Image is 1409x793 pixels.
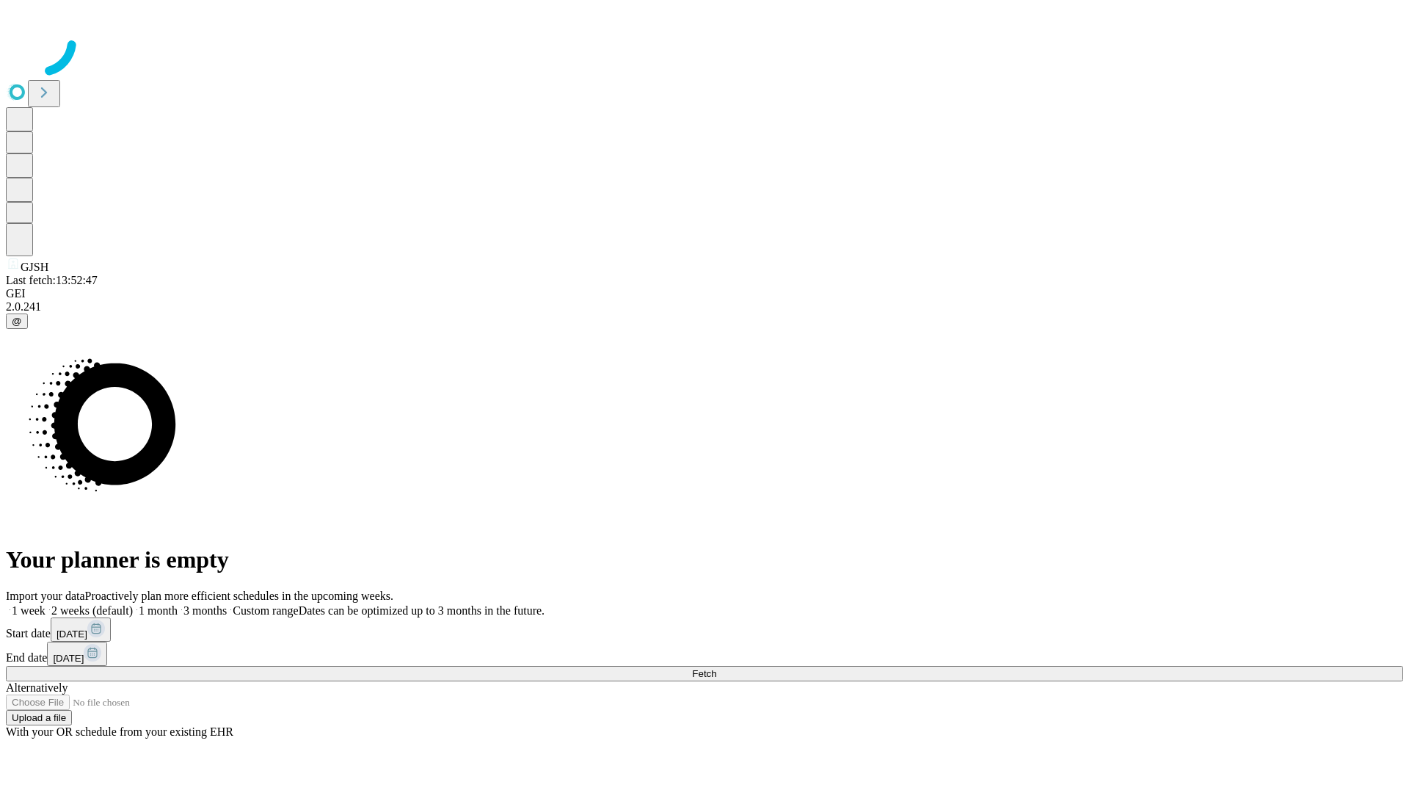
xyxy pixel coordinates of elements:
[6,590,85,602] span: Import your data
[6,546,1403,573] h1: Your planner is empty
[12,604,45,617] span: 1 week
[6,287,1403,300] div: GEI
[51,618,111,642] button: [DATE]
[85,590,393,602] span: Proactively plan more efficient schedules in the upcoming weeks.
[12,316,22,327] span: @
[47,642,107,666] button: [DATE]
[183,604,227,617] span: 3 months
[6,274,98,286] span: Last fetch: 13:52:47
[692,668,716,679] span: Fetch
[6,314,28,329] button: @
[21,261,48,273] span: GJSH
[139,604,178,617] span: 1 month
[53,653,84,664] span: [DATE]
[6,300,1403,314] div: 2.0.241
[51,604,133,617] span: 2 weeks (default)
[6,710,72,725] button: Upload a file
[6,666,1403,681] button: Fetch
[57,629,87,640] span: [DATE]
[6,642,1403,666] div: End date
[299,604,545,617] span: Dates can be optimized up to 3 months in the future.
[6,618,1403,642] div: Start date
[6,681,68,694] span: Alternatively
[6,725,233,738] span: With your OR schedule from your existing EHR
[233,604,298,617] span: Custom range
